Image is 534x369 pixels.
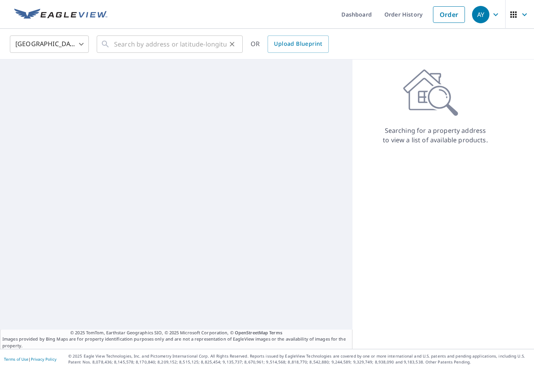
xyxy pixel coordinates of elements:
input: Search by address or latitude-longitude [114,33,227,55]
a: Terms of Use [4,356,28,362]
a: OpenStreetMap [235,330,268,335]
div: [GEOGRAPHIC_DATA] [10,33,89,55]
a: Order [433,6,465,23]
a: Terms [269,330,282,335]
button: Clear [227,39,238,50]
div: OR [251,35,329,53]
a: Upload Blueprint [268,35,328,53]
p: | [4,357,56,362]
span: Upload Blueprint [274,39,322,49]
p: © 2025 Eagle View Technologies, Inc. and Pictometry International Corp. All Rights Reserved. Repo... [68,353,530,365]
span: © 2025 TomTom, Earthstar Geographics SIO, © 2025 Microsoft Corporation, © [70,330,282,336]
img: EV Logo [14,9,107,20]
p: Searching for a property address to view a list of available products. [382,126,488,145]
a: Privacy Policy [31,356,56,362]
div: AY [472,6,489,23]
